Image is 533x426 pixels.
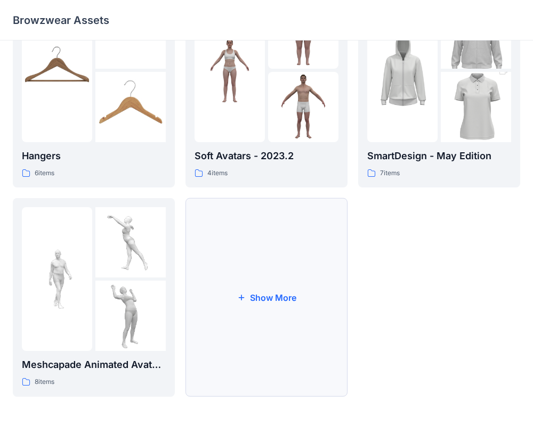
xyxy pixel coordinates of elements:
[22,35,92,105] img: folder 1
[95,207,166,277] img: folder 2
[22,357,166,372] p: Meshcapade Animated Avatars
[185,198,348,397] button: Show More
[95,281,166,351] img: folder 3
[441,54,511,160] img: folder 3
[367,149,511,163] p: SmartDesign - May Edition
[380,168,400,179] p: 7 items
[13,13,109,28] p: Browzwear Assets
[195,149,338,163] p: Soft Avatars - 2023.2
[268,72,338,142] img: folder 3
[13,198,175,397] a: folder 1folder 2folder 3Meshcapade Animated Avatars8items
[207,168,228,179] p: 4 items
[22,244,92,314] img: folder 1
[195,35,265,105] img: folder 1
[367,18,438,123] img: folder 1
[22,149,166,163] p: Hangers
[35,168,54,179] p: 6 items
[35,376,54,388] p: 8 items
[95,72,166,142] img: folder 3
